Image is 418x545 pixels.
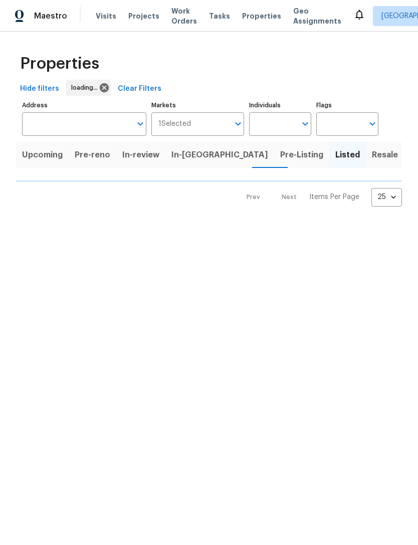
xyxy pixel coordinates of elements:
[231,117,245,131] button: Open
[249,102,311,108] label: Individuals
[280,148,323,162] span: Pre-Listing
[71,83,102,93] span: loading...
[371,184,402,210] div: 25
[22,148,63,162] span: Upcoming
[151,102,245,108] label: Markets
[237,188,402,207] nav: Pagination Navigation
[372,148,398,162] span: Resale
[20,59,99,69] span: Properties
[96,11,116,21] span: Visits
[66,80,111,96] div: loading...
[75,148,110,162] span: Pre-reno
[122,148,159,162] span: In-review
[309,192,359,202] p: Items Per Page
[209,13,230,20] span: Tasks
[316,102,378,108] label: Flags
[133,117,147,131] button: Open
[335,148,360,162] span: Listed
[128,11,159,21] span: Projects
[242,11,281,21] span: Properties
[171,148,268,162] span: In-[GEOGRAPHIC_DATA]
[34,11,67,21] span: Maestro
[20,83,59,95] span: Hide filters
[171,6,197,26] span: Work Orders
[293,6,341,26] span: Geo Assignments
[158,120,191,128] span: 1 Selected
[365,117,379,131] button: Open
[22,102,146,108] label: Address
[16,80,63,98] button: Hide filters
[114,80,165,98] button: Clear Filters
[298,117,312,131] button: Open
[118,83,161,95] span: Clear Filters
